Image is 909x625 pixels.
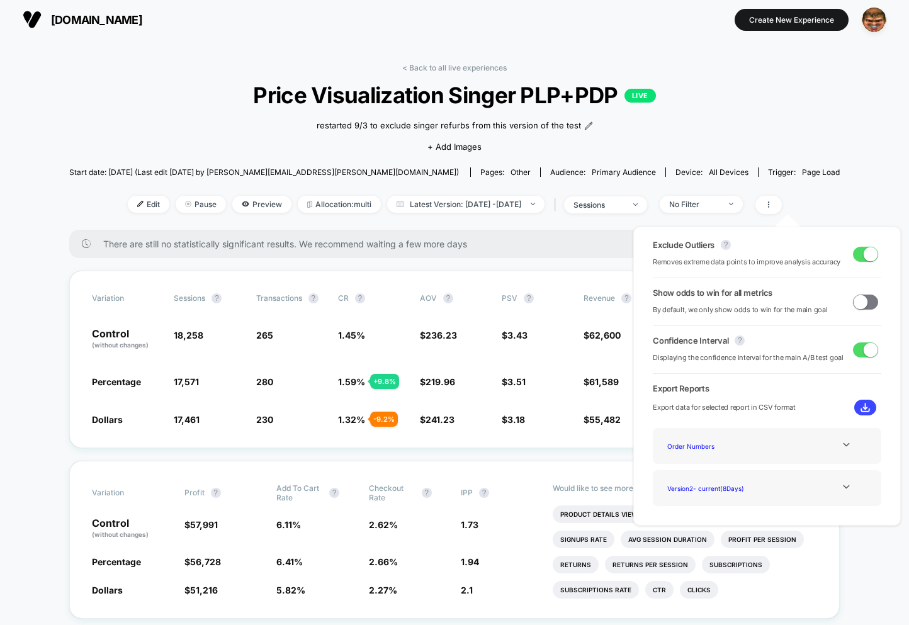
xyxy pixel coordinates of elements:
span: Allocation: multi [298,196,381,213]
img: end [633,203,638,206]
button: [DOMAIN_NAME] [19,9,146,30]
span: Sessions [174,293,205,303]
span: 3.51 [507,376,526,387]
span: 3.18 [507,414,525,425]
span: (without changes) [92,531,149,538]
li: Signups Rate [553,531,614,548]
span: Latest Version: [DATE] - [DATE] [387,196,545,213]
span: Displaying the confidence interval for the main A/B test goal [653,352,844,364]
span: all devices [709,167,748,177]
button: ? [212,293,222,303]
span: $ [502,330,528,341]
span: Edit [128,196,169,213]
button: ? [721,240,731,250]
li: Profit Per Session [721,531,804,548]
span: Dollars [92,585,123,595]
span: $ [584,330,621,341]
a: < Back to all live experiences [402,63,507,72]
span: 219.96 [426,376,455,387]
span: 57,991 [190,519,218,530]
img: download [861,403,870,412]
span: CR [338,293,349,303]
span: $ [184,556,221,567]
span: Price Visualization Singer PLP+PDP [108,82,801,108]
span: 6.41 % [276,556,303,567]
span: Removes extreme data points to improve analysis accuracy [653,256,840,268]
span: 5.82 % [276,585,305,595]
img: ppic [862,8,886,32]
span: $ [420,330,457,341]
button: ppic [858,7,890,33]
span: $ [420,414,455,425]
img: end [531,203,535,205]
div: + 9.8 % [370,374,399,389]
span: 18,258 [174,330,203,341]
span: Export Reports [653,383,881,393]
li: Avg Session Duration [621,531,714,548]
span: 61,589 [589,376,619,387]
li: Subscriptions Rate [553,581,639,599]
span: restarted 9/3 to exclude singer refurbs from this version of the test [317,120,581,132]
li: Ctr [645,581,674,599]
span: $ [502,376,526,387]
button: ? [524,293,534,303]
span: Variation [92,293,161,303]
img: end [729,203,733,205]
button: ? [479,488,489,498]
span: 265 [256,330,273,341]
button: ? [422,488,432,498]
span: Start date: [DATE] (Last edit [DATE] by [PERSON_NAME][EMAIL_ADDRESS][PERSON_NAME][DOMAIN_NAME]) [69,167,459,177]
li: Subscriptions [702,556,770,573]
span: Profit [184,488,205,497]
img: rebalance [307,201,312,208]
span: Percentage [92,376,141,387]
img: end [185,201,191,207]
span: IPP [461,488,473,497]
span: Pause [176,196,226,213]
span: 56,728 [190,556,221,567]
div: Order Numbers [662,437,763,454]
span: There are still no statistically significant results. We recommend waiting a few more days [103,239,815,249]
span: [DOMAIN_NAME] [51,13,142,26]
span: 1.94 [461,556,479,567]
span: | [551,196,564,214]
p: Control [92,329,161,350]
span: 1.73 [461,519,478,530]
div: No Filter [669,200,720,209]
div: Trigger: [768,167,840,177]
span: Page Load [802,167,840,177]
span: 2.27 % [369,585,397,595]
span: Export data for selected report in CSV format [653,402,796,414]
span: $ [420,376,455,387]
span: 1.45 % [338,330,365,341]
img: edit [137,201,144,207]
li: Returns Per Session [605,556,696,573]
span: Variation [92,483,161,502]
span: 17,461 [174,414,200,425]
span: 62,600 [589,330,621,341]
button: ? [443,293,453,303]
span: $ [502,414,525,425]
span: + Add Images [427,142,482,152]
span: Add To Cart Rate [276,483,323,502]
span: 3.43 [507,330,528,341]
span: 2.1 [461,585,473,595]
span: Dollars [92,414,123,425]
span: 2.62 % [369,519,398,530]
div: Pages: [480,167,531,177]
span: $ [184,585,218,595]
span: 241.23 [426,414,455,425]
span: 17,571 [174,376,199,387]
div: sessions [573,200,624,210]
span: $ [184,519,218,530]
span: 280 [256,376,273,387]
span: AOV [420,293,437,303]
span: Exclude Outliers [653,240,714,250]
li: Product Details Views Rate [553,505,668,523]
p: Control [92,518,171,539]
span: Transactions [256,293,302,303]
span: (without changes) [92,341,149,349]
span: 236.23 [426,330,457,341]
span: Checkout Rate [369,483,415,502]
span: 6.11 % [276,519,301,530]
